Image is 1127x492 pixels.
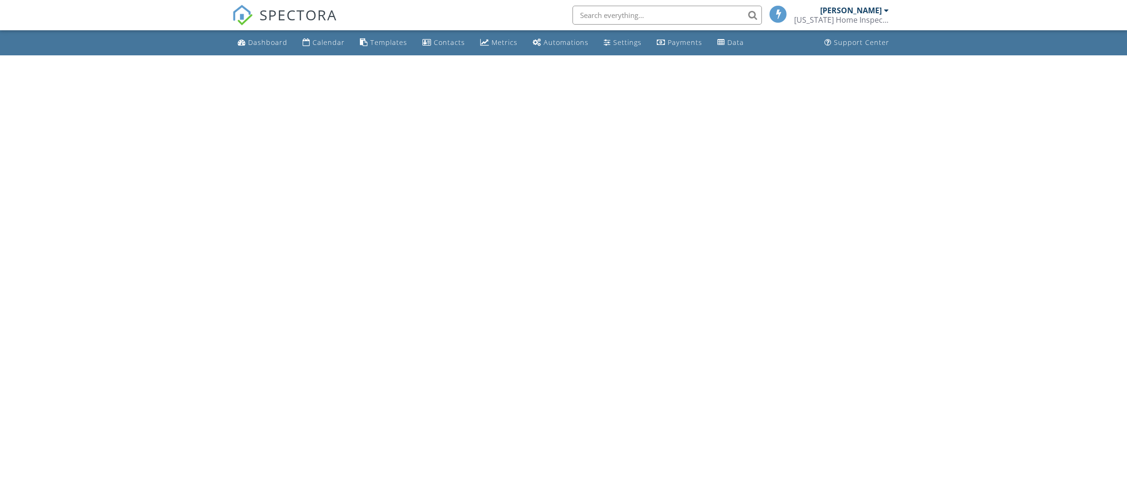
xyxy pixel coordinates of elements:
div: Data [727,38,744,47]
a: Automations (Basic) [529,34,592,52]
a: Dashboard [234,34,291,52]
img: The Best Home Inspection Software - Spectora [232,5,253,26]
div: Automations [544,38,589,47]
a: Payments [653,34,706,52]
div: Templates [370,38,407,47]
a: Metrics [476,34,521,52]
div: Dashboard [248,38,287,47]
a: Calendar [299,34,349,52]
a: Support Center [821,34,893,52]
a: Settings [600,34,645,52]
a: Templates [356,34,411,52]
div: Contacts [434,38,465,47]
div: [PERSON_NAME] [820,6,882,15]
div: Metrics [492,38,518,47]
div: Settings [613,38,642,47]
a: Contacts [419,34,469,52]
input: Search everything... [572,6,762,25]
div: Florida Home Inspector Services, LLC [794,15,889,25]
div: Calendar [313,38,345,47]
div: Support Center [834,38,889,47]
a: SPECTORA [232,13,337,33]
a: Data [714,34,748,52]
span: SPECTORA [259,5,337,25]
div: Payments [668,38,702,47]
